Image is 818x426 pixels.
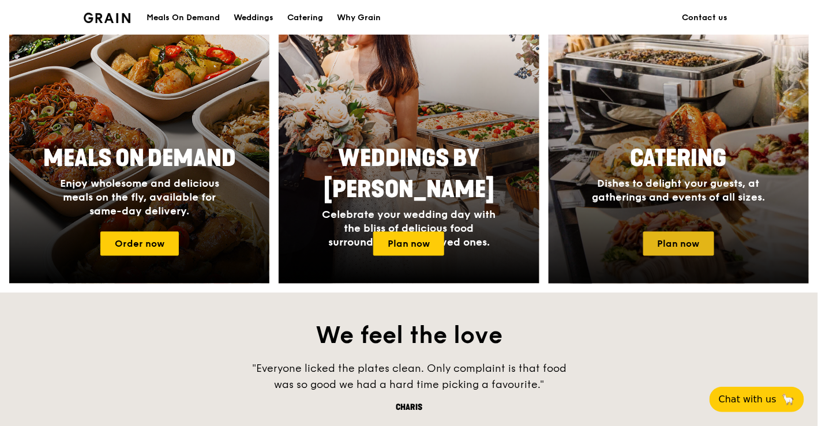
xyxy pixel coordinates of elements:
[631,145,727,172] span: Catering
[719,393,776,406] span: Chat with us
[643,232,714,256] a: Plan now
[280,1,330,35] a: Catering
[237,402,583,414] div: Charis
[227,1,280,35] a: Weddings
[147,1,220,35] div: Meals On Demand
[237,361,583,393] div: "Everyone licked the plates clean. Only complaint is that food was so good we had a hard time pic...
[100,232,179,256] a: Order now
[234,1,273,35] div: Weddings
[337,1,381,35] div: Why Grain
[781,393,795,406] span: 🦙
[43,145,236,172] span: Meals On Demand
[287,1,323,35] div: Catering
[710,387,804,412] button: Chat with us🦙
[324,145,494,203] span: Weddings by [PERSON_NAME]
[60,177,219,217] span: Enjoy wholesome and delicious meals on the fly, available for same-day delivery.
[330,1,388,35] a: Why Grain
[322,208,496,248] span: Celebrate your wedding day with the bliss of delicious food surrounded by your loved ones.
[592,177,765,203] span: Dishes to delight your guests, at gatherings and events of all sizes.
[675,1,734,35] a: Contact us
[373,232,444,256] a: Plan now
[84,13,130,23] img: Grain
